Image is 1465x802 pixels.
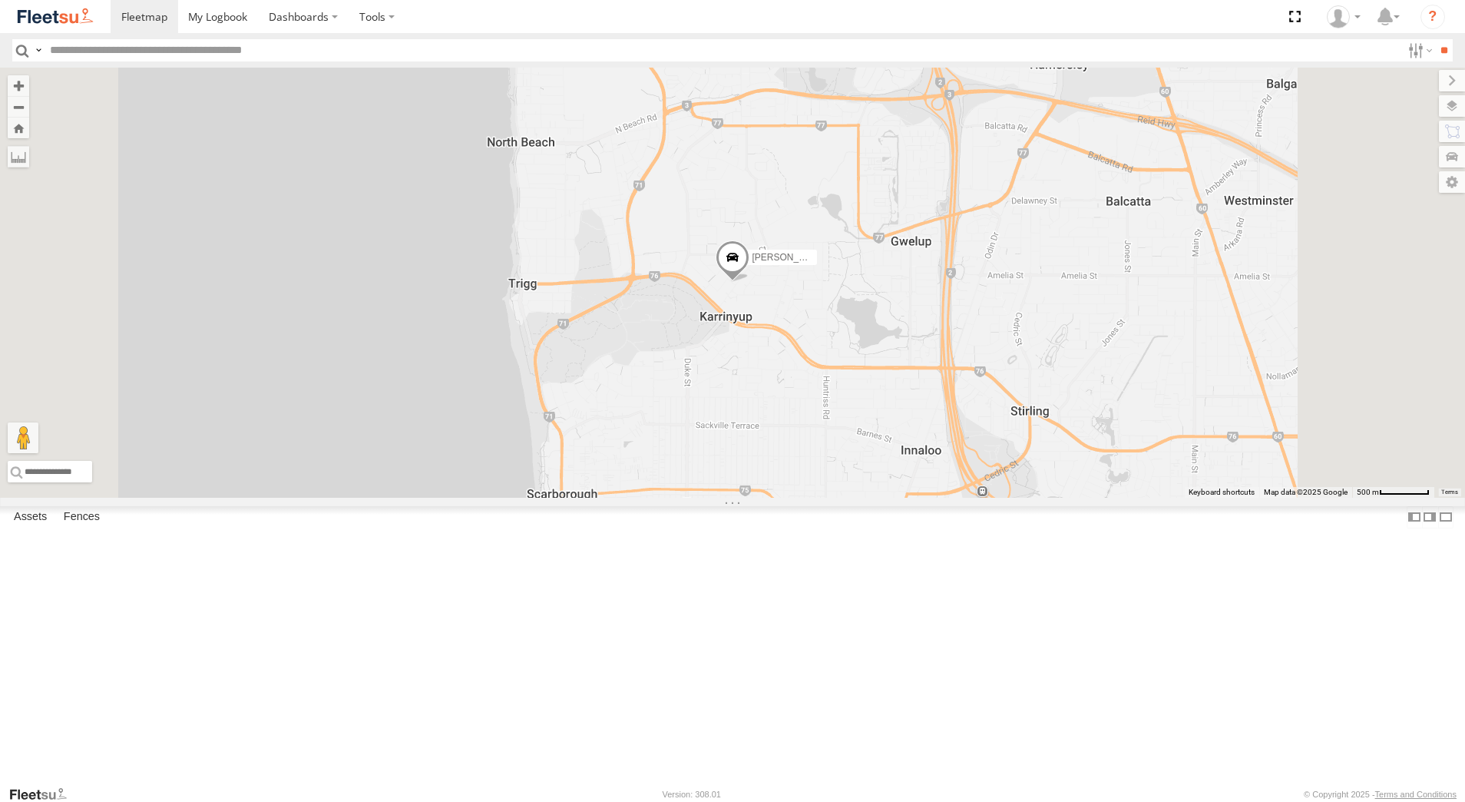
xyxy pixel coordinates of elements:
button: Map scale: 500 m per 62 pixels [1352,487,1434,498]
label: Fences [56,506,107,528]
button: Zoom Home [8,118,29,138]
label: Hide Summary Table [1438,506,1453,529]
span: Map data ©2025 Google [1264,488,1348,496]
button: Zoom out [8,96,29,118]
button: Drag Pegman onto the map to open Street View [8,423,38,453]
img: fleetsu-logo-horizontal.svg [15,6,95,27]
a: Terms (opens in new tab) [1442,489,1458,495]
label: Dock Summary Table to the Left [1407,506,1422,529]
a: Visit our Website [8,787,79,802]
span: [PERSON_NAME] - 1IJS864 [752,253,870,263]
label: Map Settings [1439,171,1465,193]
div: Version: 308.01 [663,790,721,799]
label: Search Filter Options [1402,39,1435,61]
span: 500 m [1357,488,1379,496]
a: Terms and Conditions [1375,790,1457,799]
div: © Copyright 2025 - [1304,790,1457,799]
label: Assets [6,506,55,528]
label: Search Query [32,39,45,61]
label: Dock Summary Table to the Right [1422,506,1437,529]
button: Zoom in [8,75,29,96]
i: ? [1420,5,1445,29]
label: Measure [8,146,29,167]
div: TheMaker Systems [1321,5,1366,28]
button: Keyboard shortcuts [1189,487,1255,498]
